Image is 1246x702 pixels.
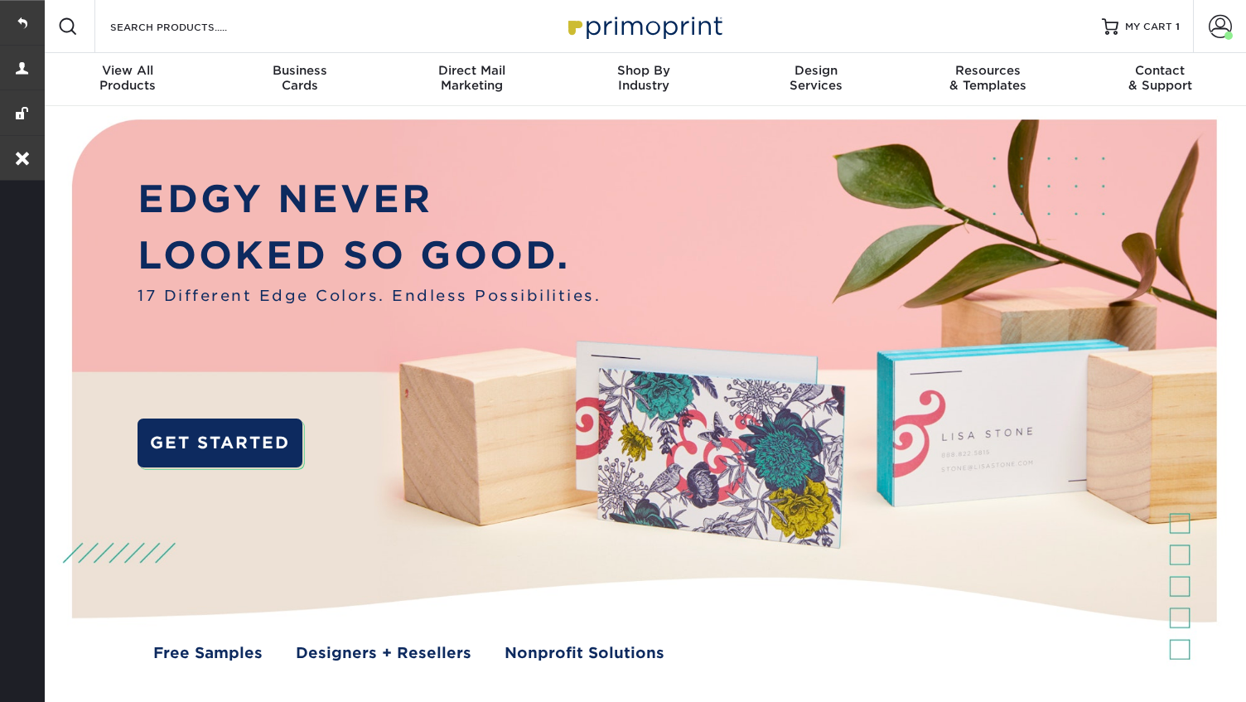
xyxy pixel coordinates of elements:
[1176,21,1180,32] span: 1
[730,53,902,106] a: DesignServices
[138,228,601,284] p: LOOKED SO GOOD.
[558,63,730,78] span: Shop By
[730,63,902,93] div: Services
[214,63,386,78] span: Business
[1074,63,1246,78] span: Contact
[505,641,664,664] a: Nonprofit Solutions
[902,53,1075,106] a: Resources& Templates
[1074,63,1246,93] div: & Support
[558,63,730,93] div: Industry
[385,53,558,106] a: Direct MailMarketing
[385,63,558,93] div: Marketing
[1125,20,1172,34] span: MY CART
[41,63,214,93] div: Products
[902,63,1075,93] div: & Templates
[214,63,386,93] div: Cards
[153,641,263,664] a: Free Samples
[1074,53,1246,106] a: Contact& Support
[41,53,214,106] a: View AllProducts
[138,172,601,228] p: EDGY NEVER
[902,63,1075,78] span: Resources
[138,284,601,307] span: 17 Different Edge Colors. Endless Possibilities.
[561,8,727,44] img: Primoprint
[558,53,730,106] a: Shop ByIndustry
[730,63,902,78] span: Design
[214,53,386,106] a: BusinessCards
[109,17,270,36] input: SEARCH PRODUCTS.....
[138,419,302,467] a: GET STARTED
[385,63,558,78] span: Direct Mail
[296,641,471,664] a: Designers + Resellers
[41,63,214,78] span: View All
